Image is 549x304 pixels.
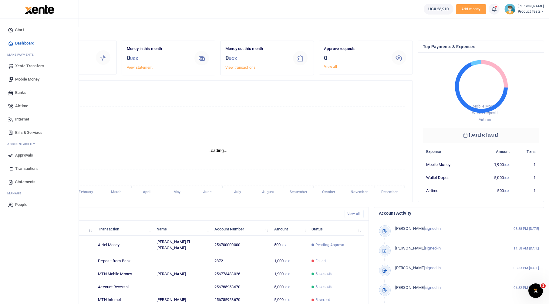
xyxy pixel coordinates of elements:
td: 1,900 [271,267,308,280]
h4: Account Activity [379,210,539,216]
a: Dashboard [5,37,74,50]
a: Statements [5,175,74,189]
td: 1 [513,171,539,184]
td: Mobile Money [423,158,477,171]
td: 5,000 [476,171,513,184]
span: 1 [541,283,546,288]
td: [PERSON_NAME] El [PERSON_NAME] [153,236,211,254]
tspan: November [351,190,368,194]
span: Banks [15,90,26,96]
td: 500 [271,236,308,254]
h3: 0 [324,53,385,62]
h4: Hello [PERSON_NAME] [23,26,544,33]
p: Money out this month [225,46,287,52]
td: 256773433026 [211,267,271,280]
small: UGX [504,163,510,167]
h4: Recent Transactions [28,211,340,217]
tspan: April [143,190,151,194]
span: Bills & Services [15,130,42,136]
span: ake Payments [10,52,34,57]
li: M [5,50,74,59]
th: Transaction: activate to sort column ascending [95,223,153,236]
h3: 0 [225,53,287,63]
text: Loading... [208,148,227,153]
td: 256700000000 [211,236,271,254]
th: Amount [476,145,513,158]
li: Wallet ballance [421,4,456,15]
td: Airtime [423,184,477,197]
a: View statement [127,65,153,70]
span: Xente Transfers [15,63,44,69]
span: Statements [15,179,35,185]
a: View transactions [225,65,255,70]
td: 5,000 [271,280,308,293]
h3: 0 [127,53,188,63]
span: Start [15,27,24,33]
span: Successful [315,284,333,289]
th: Amount: activate to sort column ascending [271,223,308,236]
span: Wallet Deposit [472,111,497,115]
tspan: June [203,190,212,194]
h4: Transactions Overview [28,83,408,90]
p: Money in this month [127,46,188,52]
a: Approvals [5,149,74,162]
td: Deposit from Bank [95,255,153,268]
a: logo-small logo-large logo-large [24,7,54,11]
small: 11:58 AM [DATE] [514,246,539,251]
tspan: August [262,190,274,194]
tspan: March [111,190,122,194]
img: logo-large [25,5,54,14]
small: UGX [284,259,289,263]
td: 2872 [211,255,271,268]
p: signed-in [395,226,503,232]
a: Xente Transfers [5,59,74,73]
p: Approve requests [324,46,385,52]
a: View all [324,64,337,69]
td: 1 [513,158,539,171]
tspan: December [381,190,398,194]
img: profile-user [504,4,515,15]
span: Add money [456,4,486,14]
td: MTN Mobile Money [95,267,153,280]
th: Txns [513,145,539,158]
small: [PERSON_NAME] [518,4,544,9]
td: Airtel Money [95,236,153,254]
span: [PERSON_NAME] [395,285,425,290]
th: Expense [423,145,477,158]
iframe: Intercom live chat [528,283,543,298]
h4: Top Payments & Expenses [423,43,539,50]
span: Internet [15,116,29,122]
p: signed-in [395,285,503,291]
p: signed-in [395,245,503,252]
small: 06:32 PM [DATE] [514,285,539,290]
span: Mobile Money [15,76,39,82]
li: Ac [5,139,74,149]
small: UGX [504,189,510,193]
small: 08:38 PM [DATE] [514,226,539,231]
td: Account Reversal [95,280,153,293]
small: UGX [504,176,510,180]
a: View all [345,210,364,218]
tspan: May [173,190,180,194]
small: 06:33 PM [DATE] [514,266,539,271]
small: UGX [130,56,138,61]
td: 1 [513,184,539,197]
a: Bills & Services [5,126,74,139]
a: Transactions [5,162,74,175]
a: Banks [5,86,74,99]
span: Pending Approval [315,242,345,248]
a: People [5,198,74,211]
a: Start [5,23,74,37]
td: 1,900 [476,158,513,171]
span: anage [10,191,22,196]
small: UGX [229,56,237,61]
span: Dashboard [15,40,34,46]
a: Internet [5,113,74,126]
th: Account Number: activate to sort column ascending [211,223,271,236]
span: UGX 23,910 [428,6,449,12]
tspan: September [290,190,308,194]
span: [PERSON_NAME] [395,226,425,231]
tspan: February [79,190,93,194]
span: Airtime [15,103,28,109]
td: 500 [476,184,513,197]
